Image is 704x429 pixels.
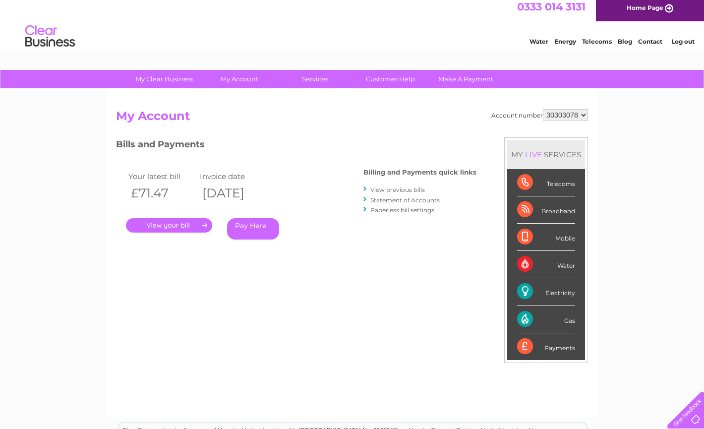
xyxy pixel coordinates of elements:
h3: Bills and Payments [116,137,476,155]
th: £71.47 [126,183,197,203]
img: logo.png [25,26,75,56]
a: Water [529,42,548,50]
a: Statement of Accounts [370,196,440,204]
a: Telecoms [582,42,612,50]
a: 0333 014 3131 [517,5,586,17]
a: . [126,218,212,233]
div: LIVE [523,150,544,159]
div: Clear Business is a trading name of Verastar Limited (registered in [GEOGRAPHIC_DATA] No. 3667643... [118,5,587,48]
div: Broadband [517,196,575,224]
div: Payments [517,333,575,360]
div: Telecoms [517,169,575,196]
a: My Account [199,70,281,88]
a: Paperless bill settings [370,206,434,214]
a: My Clear Business [123,70,205,88]
a: Pay Here [227,218,279,240]
h4: Billing and Payments quick links [363,169,476,176]
a: Blog [618,42,632,50]
a: Log out [671,42,695,50]
td: Your latest bill [126,170,197,183]
h2: My Account [116,109,588,128]
a: Contact [638,42,662,50]
a: Services [274,70,356,88]
div: Gas [517,306,575,333]
th: [DATE] [197,183,269,203]
div: Mobile [517,224,575,251]
div: Water [517,251,575,278]
div: Account number [491,109,588,121]
a: Energy [554,42,576,50]
div: Electricity [517,278,575,306]
td: Invoice date [197,170,269,183]
a: View previous bills [370,186,425,193]
a: Customer Help [350,70,431,88]
div: MY SERVICES [507,140,585,169]
a: Make A Payment [425,70,507,88]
